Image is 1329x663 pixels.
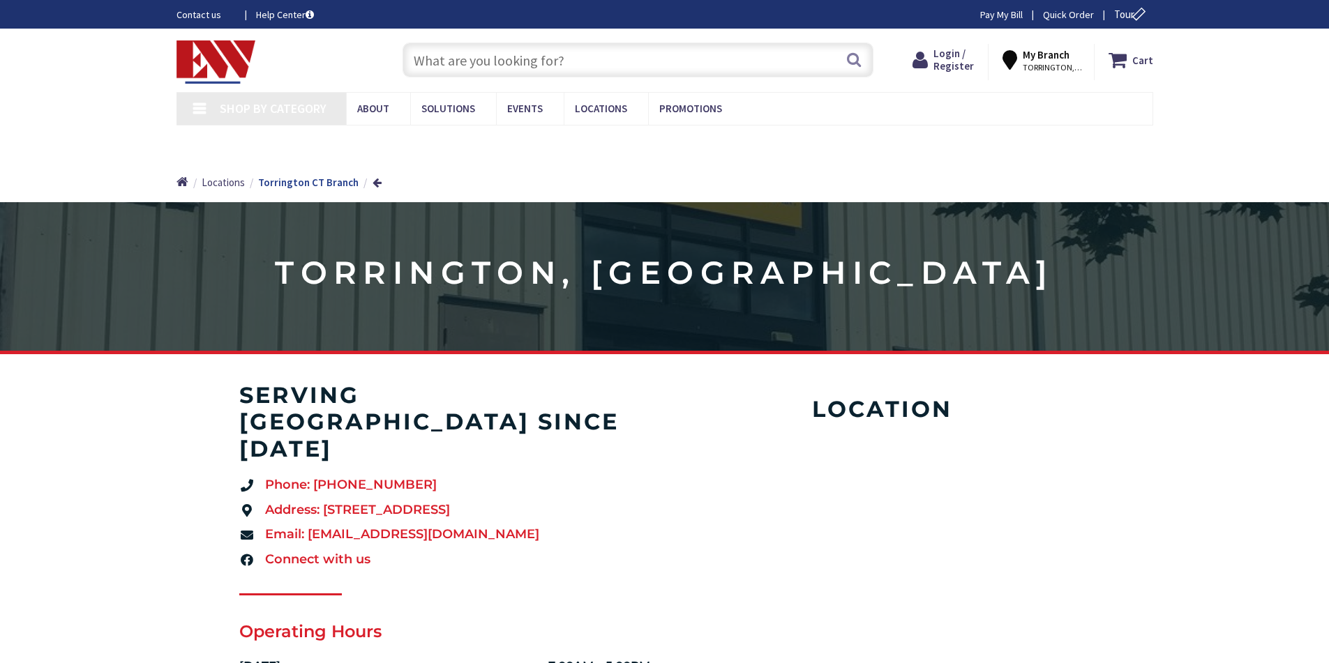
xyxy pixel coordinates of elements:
[692,396,1073,422] h4: Location
[507,102,543,115] span: Events
[403,43,873,77] input: What are you looking for?
[202,175,245,190] a: Locations
[262,526,539,544] span: Email: [EMAIL_ADDRESS][DOMAIN_NAME]
[202,176,245,189] span: Locations
[357,102,389,115] span: About
[262,501,450,519] span: Address: [STREET_ADDRESS]
[239,526,651,544] a: Email: [EMAIL_ADDRESS][DOMAIN_NAME]
[933,47,974,73] span: Login / Register
[239,476,651,494] a: Phone: [PHONE_NUMBER]
[262,476,437,494] span: Phone: [PHONE_NUMBER]
[220,100,326,116] span: Shop By Category
[239,551,651,569] a: Connect with us
[575,102,627,115] span: Locations
[1132,47,1153,73] strong: Cart
[1023,62,1082,73] span: TORRINGTON, [GEOGRAPHIC_DATA]
[659,102,722,115] span: Promotions
[1043,8,1094,22] a: Quick Order
[262,551,370,569] span: Connect with us
[239,620,651,643] h2: Operating Hours
[1003,47,1081,73] div: My Branch TORRINGTON, [GEOGRAPHIC_DATA]
[239,501,651,519] a: Address: [STREET_ADDRESS]
[1114,8,1150,21] span: Tour
[258,176,359,189] strong: Torrington CT Branch
[1023,48,1069,61] strong: My Branch
[913,47,974,73] a: Login / Register
[177,8,234,22] a: Contact us
[256,8,314,22] a: Help Center
[1109,47,1153,73] a: Cart
[421,102,475,115] span: Solutions
[239,382,651,462] h4: serving [GEOGRAPHIC_DATA] since [DATE]
[177,40,256,84] img: Electrical Wholesalers, Inc.
[980,8,1023,22] a: Pay My Bill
